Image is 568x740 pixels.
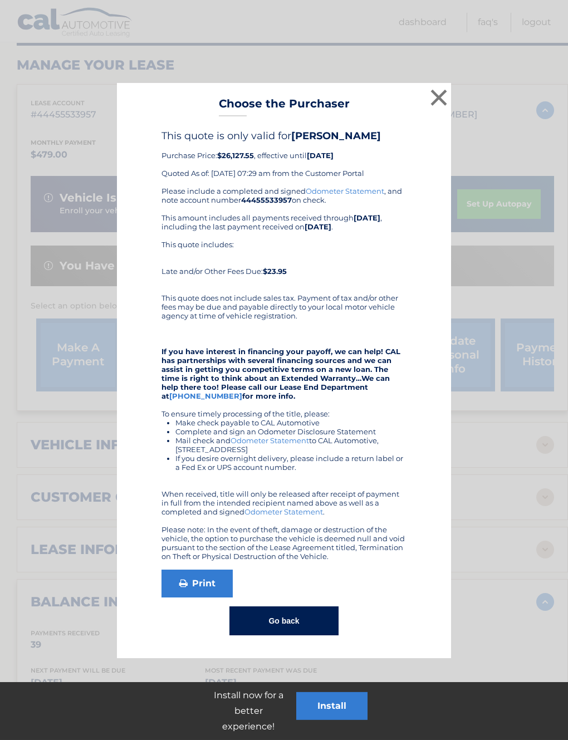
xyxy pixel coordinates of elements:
b: 44455533957 [241,195,292,204]
button: × [428,86,450,109]
a: Print [161,570,233,597]
h3: Choose the Purchaser [219,97,350,116]
p: Install now for a better experience! [200,688,296,734]
b: [PERSON_NAME] [291,130,381,142]
button: Install [296,692,368,720]
a: Odometer Statement [306,187,384,195]
li: Complete and sign an Odometer Disclosure Statement [175,427,407,436]
li: If you desire overnight delivery, please include a return label or a Fed Ex or UPS account number. [175,454,407,472]
div: Purchase Price: , effective until Quoted As of: [DATE] 07:29 am from the Customer Portal [161,130,407,187]
b: [DATE] [354,213,380,222]
a: Odometer Statement [244,507,323,516]
b: [DATE] [307,151,334,160]
li: Make check payable to CAL Automotive [175,418,407,427]
strong: If you have interest in financing your payoff, we can help! CAL has partnerships with several fin... [161,347,400,400]
b: $23.95 [263,267,287,276]
li: Mail check and to CAL Automotive, [STREET_ADDRESS] [175,436,407,454]
h4: This quote is only valid for [161,130,407,142]
a: [PHONE_NUMBER] [169,391,242,400]
div: This quote includes: Late and/or Other Fees Due: [161,240,407,285]
b: [DATE] [305,222,331,231]
a: Odometer Statement [231,436,309,445]
button: Go back [229,606,338,635]
b: $26,127.55 [217,151,254,160]
div: Please include a completed and signed , and note account number on check. This amount includes al... [161,187,407,561]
